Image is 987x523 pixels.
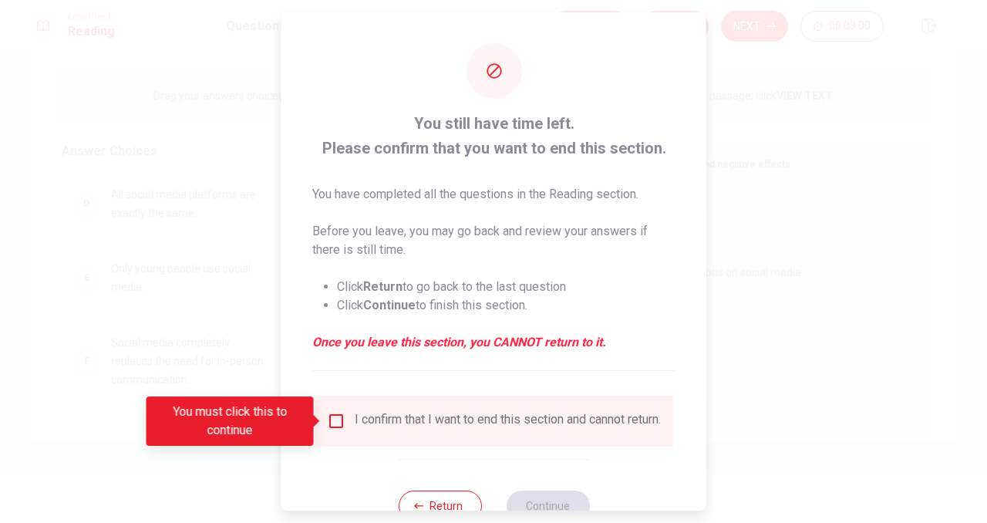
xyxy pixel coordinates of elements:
span: You still have time left. Please confirm that you want to end this section. [312,111,675,160]
div: You must click this to continue [147,396,314,446]
button: Return [398,491,481,521]
button: Continue [506,491,589,521]
em: Once you leave this section, you CANNOT return to it. [312,333,675,352]
strong: Continue [363,298,416,312]
li: Click to finish this section. [337,296,675,315]
p: Before you leave, you may go back and review your answers if there is still time. [312,222,675,259]
div: I confirm that I want to end this section and cannot return. [355,412,661,430]
li: Click to go back to the last question [337,278,675,296]
strong: Return [363,279,403,294]
p: You have completed all the questions in the Reading section. [312,185,675,204]
span: You must click this to continue [327,412,345,430]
